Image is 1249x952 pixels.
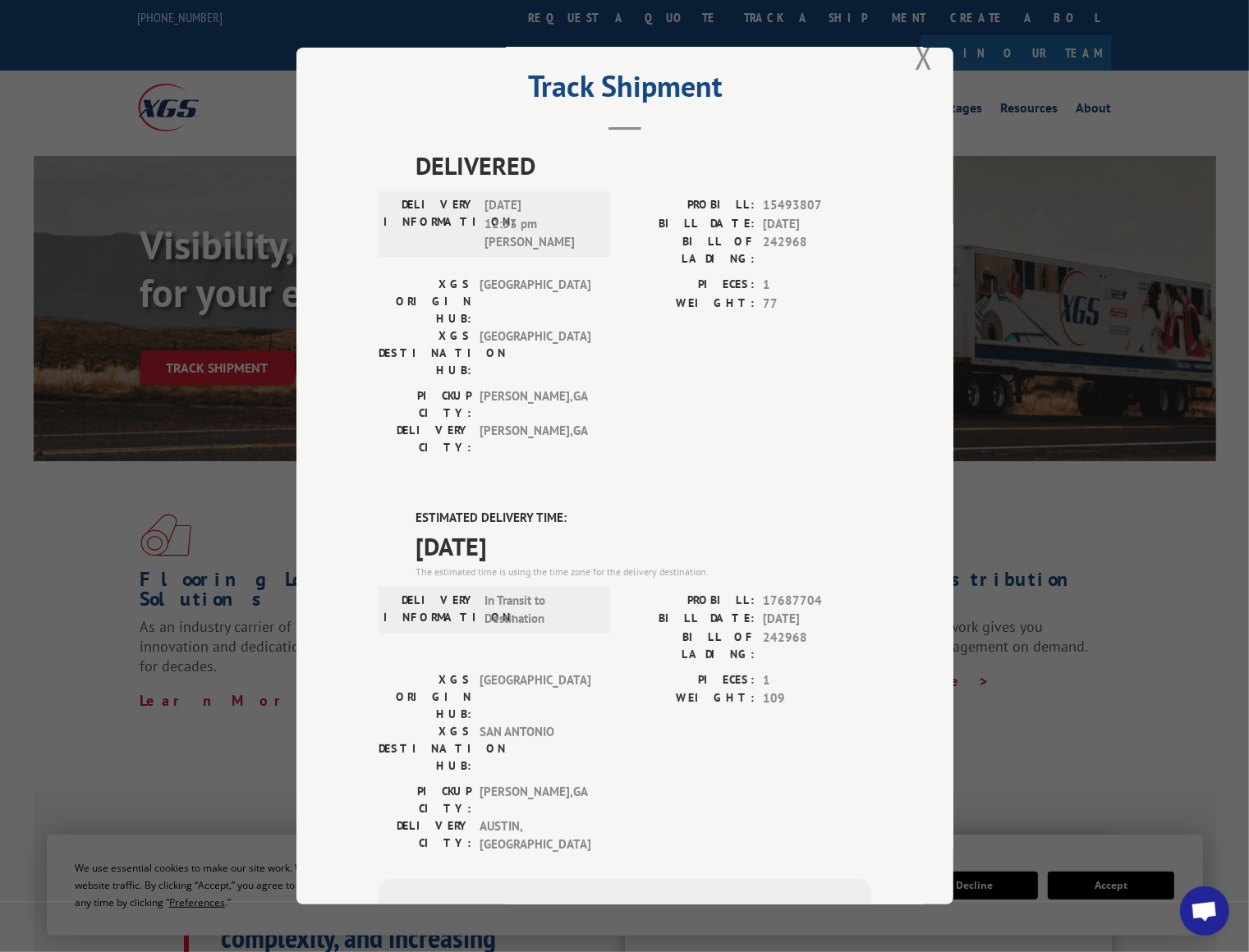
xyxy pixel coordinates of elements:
[625,629,755,663] label: BILL OF LADING:
[398,899,852,922] div: Subscribe to alerts
[480,422,590,456] span: [PERSON_NAME] , GA
[625,592,755,611] label: PROBILL:
[480,671,590,723] span: [GEOGRAPHIC_DATA]
[625,610,755,629] label: BILL DATE:
[383,592,476,629] label: DELIVERY INFORMATION:
[763,196,871,215] span: 15493807
[416,528,871,565] span: [DATE]
[480,783,590,817] span: [PERSON_NAME] , GA
[480,327,590,379] span: [GEOGRAPHIC_DATA]
[379,671,471,723] label: XGS ORIGIN HUB:
[763,233,871,268] span: 242968
[763,671,871,690] span: 1
[763,295,871,314] span: 77
[763,689,871,708] span: 109
[625,689,755,708] label: WEIGHT:
[625,196,755,215] label: PROBILL:
[416,147,871,184] span: DELIVERED
[383,196,476,252] label: DELIVERY INFORMATION:
[379,723,471,775] label: XGS DESTINATION HUB:
[416,565,871,579] div: The estimated time is using the time zone for the delivery destination.
[379,387,471,422] label: PICKUP CITY:
[763,610,871,629] span: [DATE]
[625,215,755,234] label: BILL DATE:
[484,196,595,252] span: [DATE] 12:53 pm [PERSON_NAME]
[379,327,471,379] label: XGS DESTINATION HUB:
[763,215,871,234] span: [DATE]
[763,276,871,295] span: 1
[379,783,471,817] label: PICKUP CITY:
[480,723,590,775] span: SAN ANTONIO
[484,592,595,629] span: In Transit to Destination
[625,276,755,295] label: PIECES:
[625,295,755,314] label: WEIGHT:
[915,35,933,79] button: Close modal
[763,629,871,663] span: 242968
[379,422,471,456] label: DELIVERY CITY:
[763,592,871,611] span: 17687704
[480,387,590,422] span: [PERSON_NAME] , GA
[379,817,471,854] label: DELIVERY CITY:
[379,75,871,106] h2: Track Shipment
[480,276,590,327] span: [GEOGRAPHIC_DATA]
[1180,886,1229,936] div: Open chat
[416,509,871,528] label: ESTIMATED DELIVERY TIME:
[379,276,471,327] label: XGS ORIGIN HUB:
[480,817,590,854] span: AUSTIN , [GEOGRAPHIC_DATA]
[625,671,755,690] label: PIECES:
[625,233,755,268] label: BILL OF LADING:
